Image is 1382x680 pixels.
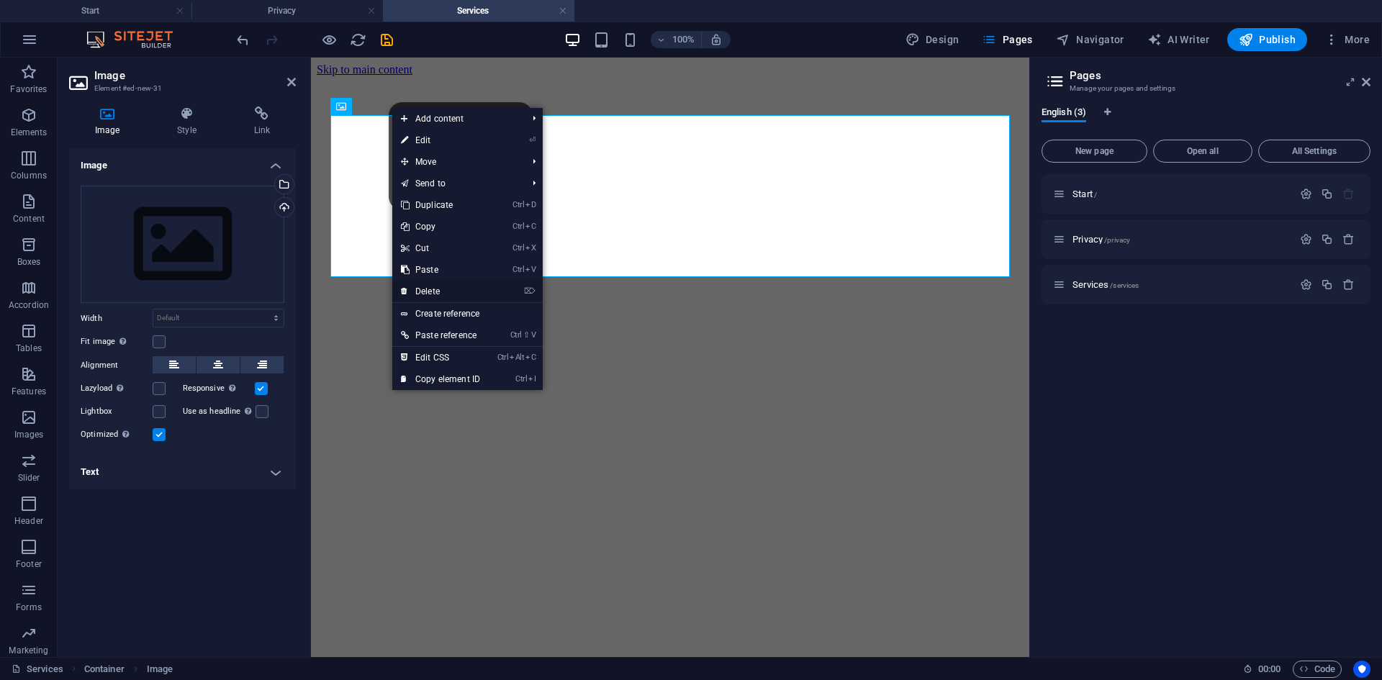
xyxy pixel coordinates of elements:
i: I [528,374,536,384]
i: Undo: Add element (Ctrl+Z) [235,32,251,48]
i: C [525,353,536,362]
button: More [1319,28,1376,51]
div: Start/ [1068,189,1293,199]
p: Favorites [10,83,47,95]
i: V [531,330,536,340]
label: Width [81,314,153,322]
i: X [525,243,536,253]
h6: 100% [672,31,695,48]
h3: Manage your pages and settings [1070,82,1342,95]
h4: Text [69,455,296,489]
button: Publish [1227,28,1307,51]
div: Duplicate [1321,188,1333,200]
h2: Pages [1070,69,1370,82]
button: Code [1293,661,1342,678]
div: Settings [1300,278,1312,291]
span: 00 00 [1258,661,1281,678]
span: Open all [1160,147,1246,155]
button: Usercentrics [1353,661,1370,678]
span: Click to open page [1072,234,1130,245]
p: Columns [11,170,47,181]
div: Settings [1300,188,1312,200]
span: Design [905,32,959,47]
div: Settings [1300,233,1312,245]
a: Skip to main content [6,6,101,18]
i: ⏎ [529,135,536,145]
span: /services [1110,281,1139,289]
i: Ctrl [510,330,522,340]
p: Elements [11,127,48,138]
a: Ctrl⇧VPaste reference [392,325,489,346]
span: Add content [392,108,521,130]
i: On resize automatically adjust zoom level to fit chosen device. [710,33,723,46]
span: Code [1299,661,1335,678]
p: Images [14,429,44,440]
a: Create reference [392,303,543,325]
h4: Image [69,148,296,174]
i: C [525,222,536,231]
label: Alignment [81,357,153,374]
p: Boxes [17,256,41,268]
i: Ctrl [512,200,524,209]
img: Editor Logo [83,31,191,48]
span: /privacy [1104,236,1130,244]
h4: Services [383,3,574,19]
p: Header [14,515,43,527]
p: Slider [18,472,40,484]
button: Open all [1153,140,1252,163]
button: Design [900,28,965,51]
p: Forms [16,602,42,613]
nav: breadcrumb [84,661,173,678]
h6: Session time [1243,661,1281,678]
div: Services/services [1068,280,1293,289]
span: English (3) [1042,104,1086,124]
label: Fit image [81,333,153,350]
div: Duplicate [1321,278,1333,291]
div: The startpage cannot be deleted [1342,188,1355,200]
a: Send to [392,173,521,194]
button: 100% [651,31,702,48]
p: Marketing [9,645,48,656]
div: Duplicate [1321,233,1333,245]
label: Use as headline [183,403,256,420]
i: Ctrl [497,353,509,362]
div: Language Tabs [1042,106,1370,134]
i: ⌦ [524,286,536,296]
div: Design (Ctrl+Alt+Y) [900,28,965,51]
span: Click to open page [1072,279,1139,290]
span: More [1324,32,1370,47]
a: CtrlDDuplicate [392,194,489,216]
button: Pages [976,28,1038,51]
h2: Image [94,69,296,82]
a: CtrlAltCEdit CSS [392,347,489,368]
a: ⌦Delete [392,281,489,302]
button: save [378,31,395,48]
span: Pages [982,32,1032,47]
span: Click to select. Double-click to edit [84,661,125,678]
i: ⇧ [523,330,530,340]
a: CtrlCCopy [392,216,489,237]
div: Remove [1342,278,1355,291]
i: Ctrl [515,374,527,384]
p: Features [12,386,46,397]
label: Lightbox [81,403,153,420]
i: V [525,265,536,274]
p: Accordion [9,299,49,311]
button: All Settings [1258,140,1370,163]
a: CtrlXCut [392,237,489,259]
a: CtrlICopy element ID [392,368,489,390]
button: Navigator [1050,28,1130,51]
i: D [525,200,536,209]
h3: Element #ed-new-31 [94,82,267,95]
span: Navigator [1056,32,1124,47]
span: All Settings [1265,147,1364,155]
h4: Style [151,106,227,137]
i: Ctrl [512,265,524,274]
span: : [1268,663,1270,674]
i: Alt [510,353,524,362]
span: New page [1048,147,1141,155]
p: Footer [16,558,42,570]
div: Privacy/privacy [1068,235,1293,244]
button: AI Writer [1142,28,1216,51]
div: Remove [1342,233,1355,245]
